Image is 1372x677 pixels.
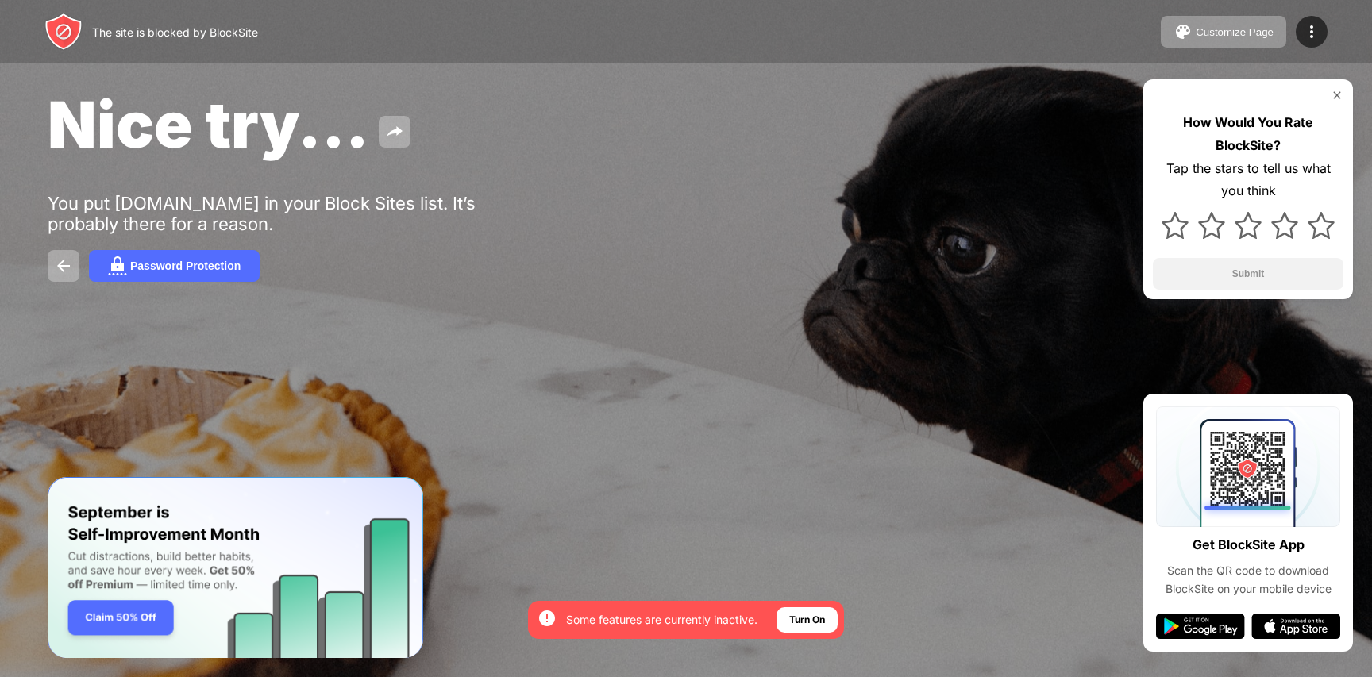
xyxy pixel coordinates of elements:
[1153,157,1343,203] div: Tap the stars to tell us what you think
[1235,212,1262,239] img: star.svg
[1302,22,1321,41] img: menu-icon.svg
[385,122,404,141] img: share.svg
[538,609,557,628] img: error-circle-white.svg
[1156,406,1340,527] img: qrcode.svg
[48,193,538,234] div: You put [DOMAIN_NAME] in your Block Sites list. It’s probably there for a reason.
[1331,89,1343,102] img: rate-us-close.svg
[1153,258,1343,290] button: Submit
[1271,212,1298,239] img: star.svg
[1161,16,1286,48] button: Customize Page
[566,612,757,628] div: Some features are currently inactive.
[1251,614,1340,639] img: app-store.svg
[1196,26,1274,38] div: Customize Page
[54,256,73,275] img: back.svg
[1308,212,1335,239] img: star.svg
[48,86,369,163] span: Nice try...
[1153,111,1343,157] div: How Would You Rate BlockSite?
[89,250,260,282] button: Password Protection
[1193,533,1305,556] div: Get BlockSite App
[1198,212,1225,239] img: star.svg
[789,612,825,628] div: Turn On
[1156,562,1340,598] div: Scan the QR code to download BlockSite on your mobile device
[1156,614,1245,639] img: google-play.svg
[108,256,127,275] img: password.svg
[48,477,423,659] iframe: Banner
[1162,212,1189,239] img: star.svg
[130,260,241,272] div: Password Protection
[1174,22,1193,41] img: pallet.svg
[44,13,83,51] img: header-logo.svg
[92,25,258,39] div: The site is blocked by BlockSite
